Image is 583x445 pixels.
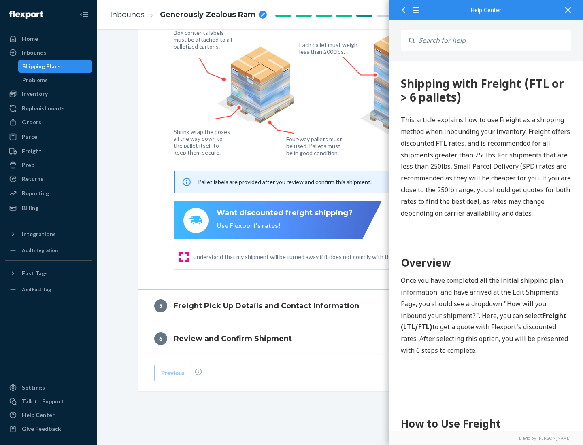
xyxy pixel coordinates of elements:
a: Home [5,32,92,45]
a: Billing [5,201,92,214]
span: I understand that my shipment will be turned away if it does not comply with the above guidelines. [190,253,500,261]
h2: Step 1: Boxes and Labels [12,379,182,394]
div: Add Integration [22,247,58,254]
div: Talk to Support [22,397,64,405]
div: Inventory [22,90,48,98]
div: Inbounds [22,49,47,57]
h1: Overview [12,194,182,210]
div: Want discounted freight shipping? [217,208,353,218]
a: Settings [5,381,92,394]
button: Give Feedback [5,422,92,435]
div: Add Fast Tag [22,286,51,293]
button: Close Navigation [76,6,92,23]
a: Help Center [5,409,92,422]
div: Integrations [22,230,56,238]
div: Problems [22,76,48,84]
div: Billing [22,204,38,212]
figcaption: Box contents labels must be attached to all palletized cartons. [174,29,234,50]
div: Replenishments [22,104,65,112]
a: Prep [5,159,92,172]
h4: Freight Pick Up Details and Contact Information [174,301,359,311]
a: Returns [5,172,92,185]
a: Freight [5,145,92,158]
a: Inbounds [110,10,145,19]
input: Search [415,30,571,51]
span: Generously Zealous Ram [160,10,255,20]
p: Once you have completed all the initial shipping plan information, and have arrived at the Edit S... [12,214,182,296]
figcaption: Each pallet must weigh less than 2000lbs. [299,41,360,55]
a: Inbounds [5,46,92,59]
div: Use Flexport's rates! [217,221,353,230]
h4: Review and Confirm Shipment [174,333,292,344]
div: Shipping Plans [22,62,61,70]
p: This article explains how to use Freight as a shipping method when inbounding your inventory. Fre... [12,53,182,158]
h1: How to Use Freight [12,355,182,371]
div: 6 [154,332,167,345]
div: Home [22,35,38,43]
a: Add Fast Tag [5,283,92,296]
a: Inventory [5,87,92,100]
span: Chat [19,6,36,13]
img: Flexport logo [9,11,43,19]
div: Parcel [22,133,39,141]
a: Parcel [5,130,92,143]
a: Elevio by [PERSON_NAME] [401,435,571,441]
div: Fast Tags [22,269,48,278]
a: Problems [18,74,93,87]
figcaption: Four-way pallets must be used. Pallets must be in good condition. [286,136,343,156]
button: 6Review and Confirm Shipment [138,322,543,355]
a: Replenishments [5,102,92,115]
div: Give Feedback [22,425,61,433]
input: I understand that my shipment will be turned away if it does not comply with the above guidelines. [181,254,187,260]
a: Shipping Plans [18,60,93,73]
button: Fast Tags [5,267,92,280]
div: Help Center [401,7,571,13]
span: Pallet labels are provided after you review and confirm this shipment. [198,178,372,185]
button: Integrations [5,228,92,241]
div: Help Center [22,411,55,419]
div: Returns [22,175,43,183]
div: 5 [154,299,167,312]
figcaption: Shrink wrap the boxes all the way down to the pallet itself to keep them secure. [174,128,232,156]
div: Reporting [22,189,49,197]
button: 5Freight Pick Up Details and Contact Information [138,290,543,322]
div: Orders [22,118,41,126]
div: Prep [22,161,34,169]
div: Freight [22,147,42,155]
button: Talk to Support [5,395,92,408]
a: Orders [5,116,92,129]
button: Previous [154,365,191,381]
a: Add Integration [5,244,92,257]
div: Settings [22,384,45,392]
a: Reporting [5,187,92,200]
ol: breadcrumbs [104,3,273,27]
div: 360 Shipping with Freight (FTL or > 6 pallets) [12,16,182,43]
